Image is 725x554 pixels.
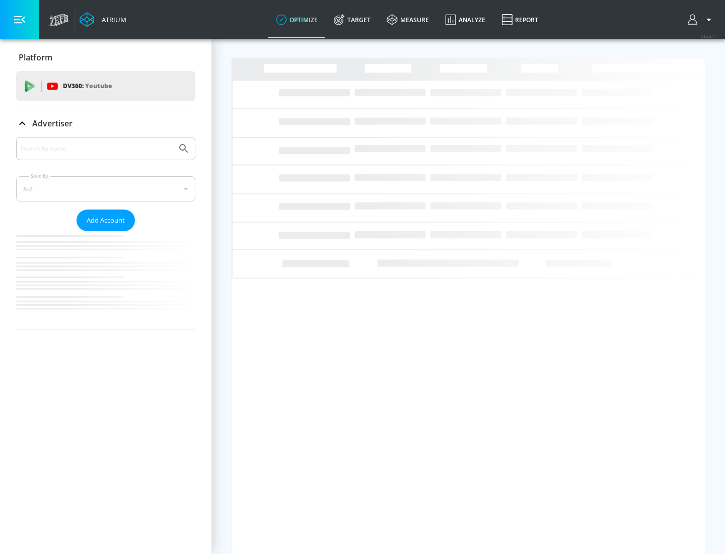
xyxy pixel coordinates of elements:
[493,2,546,38] a: Report
[77,210,135,231] button: Add Account
[437,2,493,38] a: Analyze
[16,176,195,201] div: A-Z
[16,43,195,72] div: Platform
[16,137,195,329] div: Advertiser
[87,215,125,226] span: Add Account
[20,142,173,155] input: Search by name
[16,71,195,101] div: DV360: Youtube
[32,118,72,129] p: Advertiser
[16,231,195,329] nav: list of Advertiser
[85,81,112,91] p: Youtube
[326,2,379,38] a: Target
[16,109,195,137] div: Advertiser
[80,12,126,27] a: Atrium
[63,81,112,92] p: DV360:
[701,33,715,39] span: v 4.25.4
[268,2,326,38] a: optimize
[19,52,52,63] p: Platform
[98,15,126,24] div: Atrium
[29,173,50,179] label: Sort By
[379,2,437,38] a: measure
